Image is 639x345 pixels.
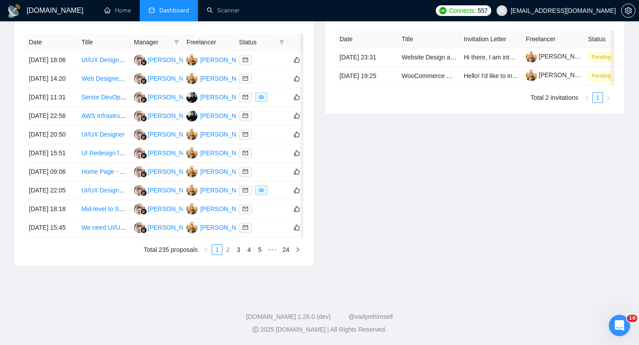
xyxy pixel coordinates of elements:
[172,35,181,49] span: filter
[81,112,227,119] a: AWS Infrastructure Setup with IaC/DevOps Practices
[398,48,460,67] td: Website Design and Development
[402,54,495,61] a: Website Design and Development
[292,73,302,84] button: like
[292,244,303,255] li: Next Page
[588,53,618,60] a: Pending
[134,148,145,159] img: HH
[134,37,170,47] span: Manager
[200,92,251,102] div: [PERSON_NAME]
[294,168,300,175] span: like
[25,107,78,125] td: [DATE] 22:56
[25,88,78,107] td: [DATE] 11:31
[148,204,199,214] div: [PERSON_NAME]
[398,67,460,85] td: WooCommerce Expert Needed to Enhance E-commerce Performance
[627,315,637,322] span: 10
[200,74,251,83] div: [PERSON_NAME]
[149,7,155,13] span: dashboard
[81,94,218,101] a: Senior DevOps Engineer for Secure Server Setup
[186,112,251,119] a: IB[PERSON_NAME]
[200,55,251,65] div: [PERSON_NAME]
[294,94,300,101] span: like
[78,163,130,181] td: Home Page - Looking for rockstar UI
[294,205,300,212] span: like
[336,48,398,67] td: [DATE] 23:31
[592,92,603,103] li: 1
[259,94,264,100] span: eye
[25,163,78,181] td: [DATE] 09:06
[200,167,251,176] div: [PERSON_NAME]
[294,56,300,63] span: like
[292,222,302,233] button: like
[439,7,446,14] img: upwork-logo.png
[7,4,21,18] img: logo
[243,132,248,137] span: mail
[279,39,284,45] span: filter
[522,31,584,48] th: Freelancer
[477,6,487,16] span: 557
[201,244,212,255] li: Previous Page
[78,88,130,107] td: Senior DevOps Engineer for Secure Server Setup
[294,149,300,157] span: like
[81,131,124,138] a: UI/UX Designer
[402,72,595,79] a: WooCommerce Expert Needed to Enhance E-commerce Performance
[246,313,331,320] a: [DOMAIN_NAME] 1.26.0 (dev)
[186,74,251,82] a: VP[PERSON_NAME]
[186,56,251,63] a: VP[PERSON_NAME]
[186,73,197,84] img: VP
[81,75,246,82] a: Web Designer Needed for Figma Designs in Tourism Sector
[134,204,145,215] img: HH
[252,326,259,333] span: copyright
[212,245,222,255] a: 1
[526,53,590,60] a: [PERSON_NAME]
[186,149,251,156] a: VP[PERSON_NAME]
[78,144,130,163] td: UI Redesign for Slot Games Control Interface
[200,204,251,214] div: [PERSON_NAME]
[622,7,635,14] span: setting
[186,92,197,103] img: IB
[78,219,130,237] td: We need UI/UX designer
[78,34,130,51] th: Title
[186,186,251,193] a: VP[PERSON_NAME]
[81,168,182,175] a: Home Page - Looking for rockstar UI
[294,75,300,82] span: like
[200,223,251,232] div: [PERSON_NAME]
[526,71,590,78] a: [PERSON_NAME]
[186,148,197,159] img: VP
[134,55,145,66] img: HH
[201,244,212,255] button: left
[254,244,265,255] li: 5
[186,130,251,137] a: VP[PERSON_NAME]
[212,244,222,255] li: 1
[292,185,302,196] button: like
[104,7,131,14] a: homeHome
[588,71,615,81] span: Pending
[243,57,248,63] span: mail
[134,92,145,103] img: HH
[398,31,460,48] th: Title
[200,129,251,139] div: [PERSON_NAME]
[588,72,618,79] a: Pending
[621,4,635,18] button: setting
[183,34,235,51] th: Freelancer
[460,31,522,48] th: Invitation Letter
[148,129,199,139] div: [PERSON_NAME]
[78,181,130,200] td: UI/UX Design Partner Needed for eCommerce CRO Projects
[78,107,130,125] td: AWS Infrastructure Setup with IaC/DevOps Practices
[336,67,398,85] td: [DATE] 19:25
[134,74,199,82] a: HH[PERSON_NAME]
[25,34,78,51] th: Date
[141,153,147,159] img: gigradar-bm.png
[449,6,476,16] span: Connects:
[25,181,78,200] td: [DATE] 22:05
[159,7,189,14] span: Dashboard
[78,70,130,88] td: Web Designer Needed for Figma Designs in Tourism Sector
[141,97,147,103] img: gigradar-bm.png
[233,245,243,255] a: 3
[292,92,302,102] button: like
[148,167,199,176] div: [PERSON_NAME]
[294,187,300,194] span: like
[186,222,197,233] img: VP
[148,55,199,65] div: [PERSON_NAME]
[134,205,199,212] a: HH[PERSON_NAME]
[186,223,251,231] a: VP[PERSON_NAME]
